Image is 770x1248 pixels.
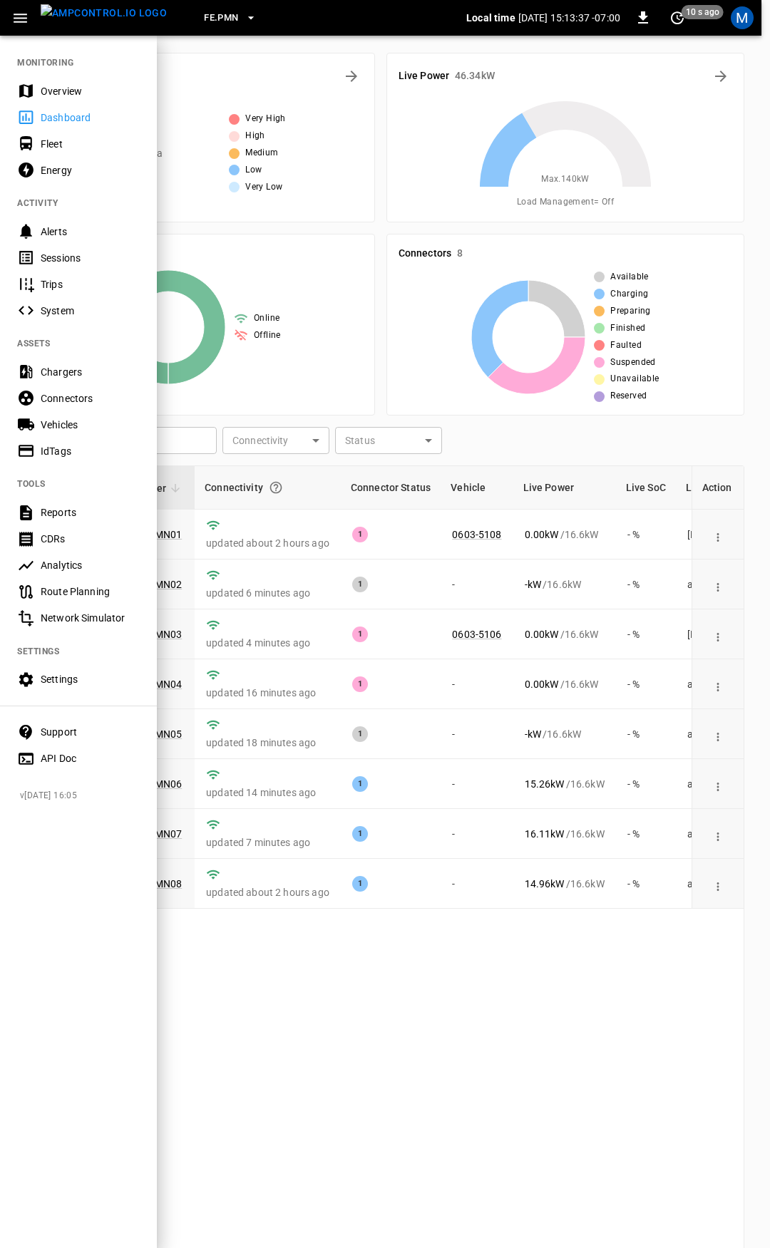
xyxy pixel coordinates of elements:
[682,5,724,19] span: 10 s ago
[41,304,140,318] div: System
[518,11,620,25] p: [DATE] 15:13:37 -07:00
[41,84,140,98] div: Overview
[41,725,140,739] div: Support
[731,6,754,29] div: profile-icon
[41,418,140,432] div: Vehicles
[41,532,140,546] div: CDRs
[41,444,140,458] div: IdTags
[41,558,140,572] div: Analytics
[41,137,140,151] div: Fleet
[466,11,515,25] p: Local time
[666,6,689,29] button: set refresh interval
[41,611,140,625] div: Network Simulator
[41,110,140,125] div: Dashboard
[41,505,140,520] div: Reports
[204,10,238,26] span: FE.PMN
[41,225,140,239] div: Alerts
[41,4,167,22] img: ampcontrol.io logo
[41,751,140,765] div: API Doc
[41,584,140,599] div: Route Planning
[20,789,145,803] span: v [DATE] 16:05
[41,365,140,379] div: Chargers
[41,163,140,177] div: Energy
[41,391,140,406] div: Connectors
[41,672,140,686] div: Settings
[41,277,140,292] div: Trips
[41,251,140,265] div: Sessions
